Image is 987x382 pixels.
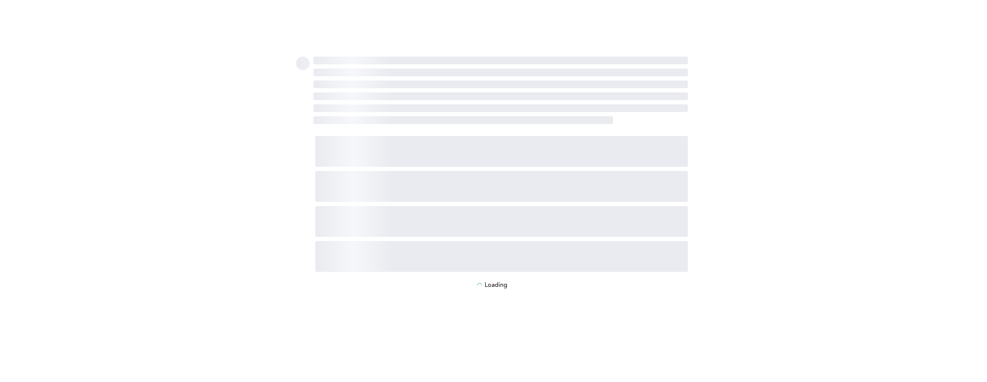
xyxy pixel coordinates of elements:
[315,241,688,272] span: ‌
[315,136,688,167] span: ‌
[315,206,688,237] span: ‌
[313,69,688,76] span: ‌
[485,282,507,289] p: Loading
[296,57,310,70] span: ‌
[313,80,688,88] span: ‌
[313,92,688,100] span: ‌
[315,171,688,202] span: ‌
[313,57,688,64] span: ‌
[313,104,688,112] span: ‌
[313,116,613,124] span: ‌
